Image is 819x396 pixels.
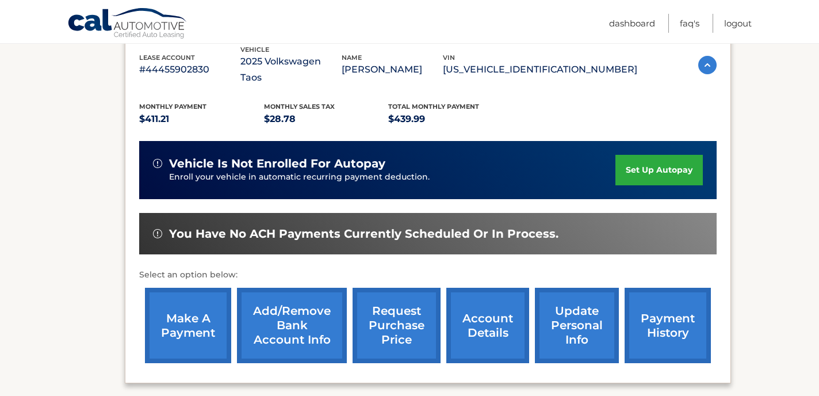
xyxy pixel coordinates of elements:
span: vehicle is not enrolled for autopay [169,157,385,171]
img: alert-white.svg [153,229,162,238]
span: Monthly Payment [139,102,206,111]
span: Total Monthly Payment [388,102,479,111]
a: Logout [724,14,752,33]
p: $28.78 [264,111,389,127]
span: Monthly sales Tax [264,102,335,111]
p: $439.99 [388,111,513,127]
img: accordion-active.svg [698,56,717,74]
span: lease account [139,54,195,62]
img: alert-white.svg [153,159,162,168]
a: FAQ's [680,14,699,33]
a: update personal info [535,288,619,363]
span: name [342,54,362,62]
a: Dashboard [609,14,655,33]
p: [PERSON_NAME] [342,62,443,78]
a: request purchase price [353,288,441,363]
a: Cal Automotive [67,7,188,41]
p: #44455902830 [139,62,240,78]
a: Add/Remove bank account info [237,288,347,363]
p: Select an option below: [139,268,717,282]
p: 2025 Volkswagen Taos [240,54,342,86]
span: vin [443,54,455,62]
a: payment history [625,288,711,363]
span: vehicle [240,45,269,54]
p: Enroll your vehicle in automatic recurring payment deduction. [169,171,615,184]
p: $411.21 [139,111,264,127]
span: You have no ACH payments currently scheduled or in process. [169,227,558,241]
p: [US_VEHICLE_IDENTIFICATION_NUMBER] [443,62,637,78]
a: make a payment [145,288,231,363]
a: set up autopay [615,155,703,185]
a: account details [446,288,529,363]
